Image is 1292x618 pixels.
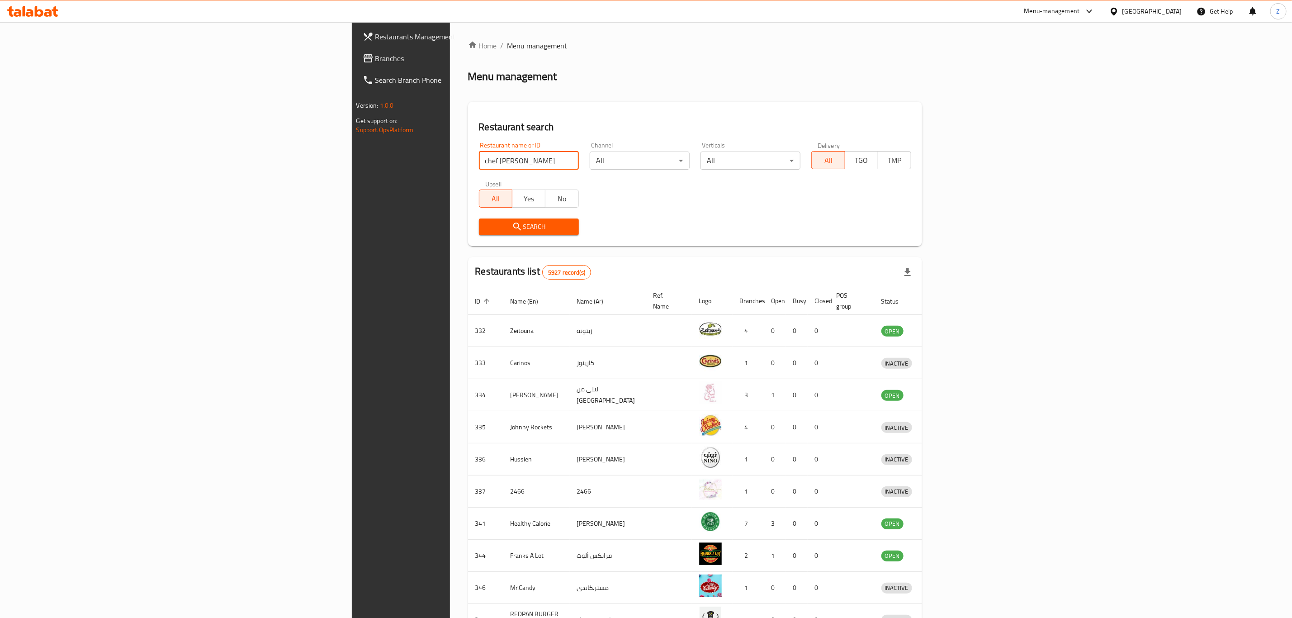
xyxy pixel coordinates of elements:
[570,411,646,443] td: [PERSON_NAME]
[511,296,550,307] span: Name (En)
[699,446,722,469] img: Hussien
[479,152,579,170] input: Search for restaurant name or ID..
[570,315,646,347] td: زيتونة
[764,475,786,508] td: 0
[590,152,690,170] div: All
[699,318,722,340] img: Zeitouna
[837,290,863,312] span: POS group
[881,423,912,433] span: INACTIVE
[355,48,568,69] a: Branches
[475,296,492,307] span: ID
[808,475,829,508] td: 0
[881,454,912,465] div: INACTIVE
[543,268,591,277] span: 5927 record(s)
[570,540,646,572] td: فرانكس ألوت
[897,261,918,283] div: Export file
[845,151,878,169] button: TGO
[486,221,572,233] span: Search
[1277,6,1280,16] span: Z
[355,26,568,48] a: Restaurants Management
[786,540,808,572] td: 0
[570,508,646,540] td: [PERSON_NAME]
[577,296,615,307] span: Name (Ar)
[375,53,560,64] span: Branches
[786,379,808,411] td: 0
[764,443,786,475] td: 0
[1122,6,1182,16] div: [GEOGRAPHIC_DATA]
[881,390,904,401] span: OPEN
[1024,6,1080,17] div: Menu-management
[355,69,568,91] a: Search Branch Phone
[808,443,829,475] td: 0
[570,379,646,411] td: ليلى من [GEOGRAPHIC_DATA]
[881,551,904,561] span: OPEN
[699,414,722,437] img: Johnny Rockets
[881,518,904,529] span: OPEN
[818,142,840,148] label: Delivery
[485,181,502,187] label: Upsell
[878,151,911,169] button: TMP
[479,120,912,134] h2: Restaurant search
[516,192,542,205] span: Yes
[375,75,560,86] span: Search Branch Phone
[545,190,578,208] button: No
[881,486,912,497] div: INACTIVE
[764,540,786,572] td: 1
[699,575,722,597] img: Mr.Candy
[699,478,722,501] img: 2466
[786,411,808,443] td: 0
[570,475,646,508] td: 2466
[881,326,904,337] span: OPEN
[356,115,398,127] span: Get support on:
[786,475,808,508] td: 0
[549,192,575,205] span: No
[733,315,764,347] td: 4
[733,379,764,411] td: 3
[811,151,845,169] button: All
[733,411,764,443] td: 4
[699,542,722,565] img: Franks A Lot
[786,572,808,604] td: 0
[786,443,808,475] td: 0
[764,572,786,604] td: 0
[380,100,394,111] span: 1.0.0
[512,190,545,208] button: Yes
[764,315,786,347] td: 0
[699,350,722,372] img: Carinos
[733,287,764,315] th: Branches
[570,443,646,475] td: [PERSON_NAME]
[808,411,829,443] td: 0
[653,290,681,312] span: Ref. Name
[808,572,829,604] td: 0
[764,508,786,540] td: 3
[699,510,722,533] img: Healthy Calorie
[882,154,908,167] span: TMP
[570,347,646,379] td: كارينوز
[699,382,722,404] img: Leila Min Lebnan
[733,572,764,604] td: 1
[375,31,560,42] span: Restaurants Management
[881,358,912,369] span: INACTIVE
[881,583,912,593] span: INACTIVE
[808,540,829,572] td: 0
[733,347,764,379] td: 1
[764,379,786,411] td: 1
[468,40,923,51] nav: breadcrumb
[764,411,786,443] td: 0
[475,265,592,280] h2: Restaurants list
[733,475,764,508] td: 1
[356,100,379,111] span: Version:
[733,508,764,540] td: 7
[542,265,591,280] div: Total records count
[881,486,912,497] span: INACTIVE
[786,315,808,347] td: 0
[692,287,733,315] th: Logo
[808,315,829,347] td: 0
[808,347,829,379] td: 0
